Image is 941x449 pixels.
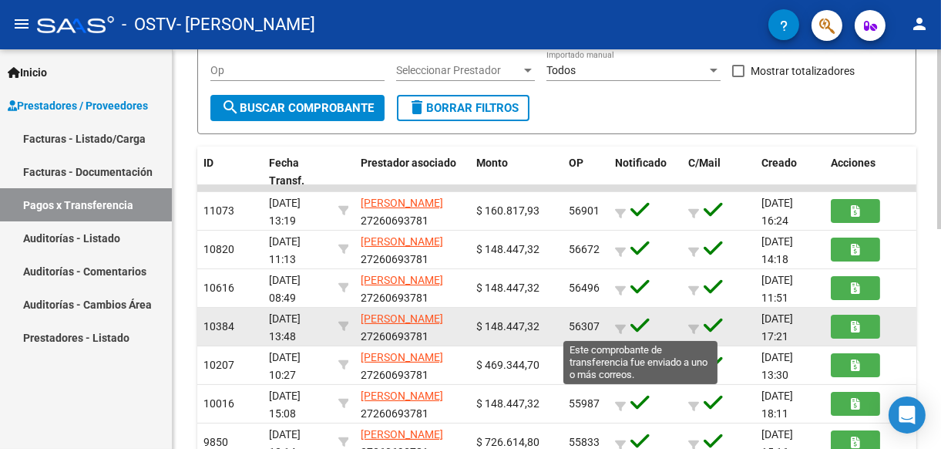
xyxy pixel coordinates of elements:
span: [PERSON_NAME] [361,428,443,441]
mat-icon: menu [12,15,31,33]
datatable-header-cell: Monto [470,147,563,197]
span: Fecha Transf. [269,157,304,187]
span: [DATE] 13:48 [269,312,301,343]
span: 55833 [569,436,600,448]
span: - [PERSON_NAME] [176,8,315,42]
span: - OSTV [122,8,176,42]
span: [DATE] 17:21 [761,312,793,343]
span: [DATE] 11:51 [761,274,793,304]
datatable-header-cell: ID [197,147,263,197]
span: Prestadores / Proveedores [8,97,148,114]
span: 27260693781 [361,312,443,343]
span: 55987 [569,397,600,410]
span: [PERSON_NAME] [361,235,443,248]
span: 56156 [569,359,600,371]
span: Monto [476,157,508,169]
span: [DATE] 15:08 [269,390,301,420]
span: 56496 [569,282,600,294]
span: $ 148.447,32 [476,282,539,294]
span: [PERSON_NAME] [361,312,443,325]
span: [PERSON_NAME] [361,351,443,363]
span: 27260693781 [361,235,443,265]
mat-icon: person [910,15,929,33]
span: [PERSON_NAME] [361,390,443,402]
span: 27260693781 [361,274,443,304]
datatable-header-cell: Notificado [609,147,682,197]
span: [DATE] 11:13 [269,235,301,265]
span: 9850 [203,436,228,448]
span: Seleccionar Prestador [396,64,521,77]
span: Prestador asociado [361,157,456,169]
span: [DATE] 08:49 [269,274,301,304]
span: $ 726.614,80 [476,436,539,448]
span: Todos [546,64,576,76]
button: Buscar Comprobante [210,95,385,121]
span: ID [203,157,213,169]
span: Mostrar totalizadores [751,62,855,80]
span: 56901 [569,204,600,217]
span: 27260693781 [361,351,443,381]
span: Notificado [615,157,667,169]
span: 10384 [203,320,234,333]
datatable-header-cell: Fecha Transf. [263,147,332,197]
span: 10016 [203,397,234,410]
span: Creado [761,157,797,169]
span: [PERSON_NAME] [361,274,443,286]
span: $ 148.447,32 [476,243,539,255]
span: $ 148.447,32 [476,320,539,333]
button: Borrar Filtros [397,95,529,121]
span: OP [569,157,583,169]
mat-icon: search [221,98,240,116]
span: Buscar Comprobante [221,101,374,115]
span: 27260693781 [361,197,443,227]
span: $ 160.817,93 [476,204,539,217]
span: 10207 [203,359,234,371]
span: Acciones [831,157,875,169]
span: 10616 [203,282,234,294]
div: Open Intercom Messenger [889,397,926,434]
span: Borrar Filtros [408,101,519,115]
datatable-header-cell: Prestador asociado [355,147,470,197]
datatable-header-cell: Creado [755,147,825,197]
span: [DATE] 16:24 [761,197,793,227]
span: 11073 [203,204,234,217]
datatable-header-cell: C/Mail [682,147,755,197]
datatable-header-cell: OP [563,147,609,197]
span: [DATE] 14:18 [761,235,793,265]
span: [PERSON_NAME] [361,197,443,209]
span: $ 148.447,32 [476,397,539,410]
span: 10820 [203,243,234,255]
span: C/Mail [688,157,721,169]
span: [DATE] 13:19 [269,197,301,227]
span: $ 469.344,70 [476,359,539,371]
span: [DATE] 10:27 [269,351,301,381]
span: 56307 [569,320,600,333]
span: [DATE] 18:11 [761,390,793,420]
span: [DATE] 13:30 [761,351,793,381]
span: Inicio [8,64,47,81]
mat-icon: delete [408,98,426,116]
span: 56672 [569,243,600,255]
span: 27260693781 [361,390,443,420]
